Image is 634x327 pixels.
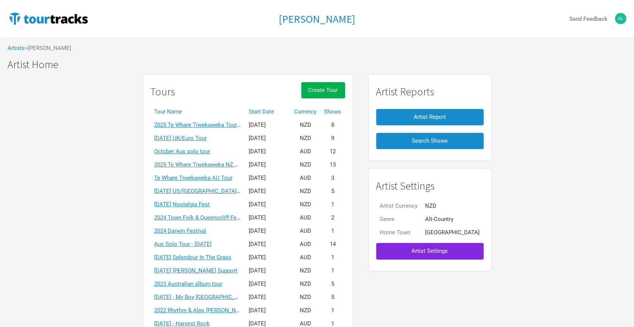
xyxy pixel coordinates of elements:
[291,264,321,277] td: NZD
[376,109,484,125] button: Artist Report
[422,226,484,239] td: [GEOGRAPHIC_DATA]
[291,224,321,238] td: AUD
[301,82,345,105] a: Create Tour
[321,132,345,145] td: 9
[291,251,321,264] td: AUD
[25,45,71,51] span: > [PERSON_NAME]
[291,198,321,211] td: NZD
[245,145,291,158] td: [DATE]
[291,185,321,198] td: NZD
[8,11,89,26] img: TourTracks
[376,199,422,213] td: Artist Currency
[376,105,484,129] a: Artist Report
[154,201,210,208] a: [DATE] Nostalgia Fest
[291,211,321,224] td: AUD
[154,280,223,287] a: 2023 Australian album tour
[321,158,345,171] td: 13
[245,238,291,251] td: [DATE]
[245,224,291,238] td: [DATE]
[376,239,484,263] a: Artist Settings
[154,307,271,314] a: 2022 Rhythm & Alps [PERSON_NAME] Festival
[615,13,626,24] img: alastair
[245,118,291,132] td: [DATE]
[245,291,291,304] td: [DATE]
[291,105,321,118] th: Currency
[245,132,291,145] td: [DATE]
[321,145,345,158] td: 12
[151,86,175,98] h1: Tours
[321,277,345,291] td: 5
[321,171,345,185] td: 3
[291,145,321,158] td: AUD
[154,320,210,327] a: [DATE] - Harvest Rock
[279,12,355,26] h1: [PERSON_NAME]
[245,158,291,171] td: [DATE]
[245,171,291,185] td: [DATE]
[376,180,484,192] h1: Artist Settings
[412,248,448,254] span: Artist Settings
[154,135,207,142] a: [DATE] UK/Euro Tour
[154,241,212,248] a: Aus Solo Tour - [DATE]
[321,211,345,224] td: 2
[154,121,353,128] a: 2025 Te Whare Tiwekaweka Tour - [GEOGRAPHIC_DATA]/[GEOGRAPHIC_DATA]
[321,185,345,198] td: 5
[321,264,345,277] td: 1
[321,304,345,317] td: 1
[321,291,345,304] td: 5
[154,148,210,155] a: October Aus solo tour
[8,45,25,51] a: Artists
[154,227,207,234] a: 2024 Darwin Festival
[321,224,345,238] td: 1
[321,105,345,118] th: Shows
[154,161,246,168] a: 2025 Te Whare Tiwekaweka NZ Tour
[245,185,291,198] td: [DATE]
[154,294,251,301] a: [DATE] - My Boy [GEOGRAPHIC_DATA]
[414,114,446,120] span: Artist Report
[321,251,345,264] td: 1
[422,199,484,213] td: NZD
[321,238,345,251] td: 14
[291,277,321,291] td: NZD
[291,158,321,171] td: NZD
[301,82,345,98] button: Create Tour
[412,137,448,144] span: Search Shows
[154,254,232,261] a: [DATE] Splendour In The Grass
[376,133,484,149] button: Search Shows
[154,267,238,274] a: [DATE] [PERSON_NAME] Support
[291,238,321,251] td: AUD
[245,277,291,291] td: [DATE]
[151,105,245,118] th: Tour Name
[8,59,634,70] h1: Artist Home
[154,188,262,195] a: [DATE] US/[GEOGRAPHIC_DATA] solo tour
[321,198,345,211] td: 1
[308,87,338,93] span: Create Tour
[154,214,254,221] a: 2024 Town Folk & Queenscliff Festivals
[245,211,291,224] td: [DATE]
[376,243,484,259] button: Artist Settings
[376,86,484,98] h1: Artist Reports
[291,291,321,304] td: NZD
[376,129,484,153] a: Search Shows
[279,13,355,25] a: [PERSON_NAME]
[321,118,345,132] td: 8
[291,171,321,185] td: AUD
[245,264,291,277] td: [DATE]
[291,118,321,132] td: NZD
[291,304,321,317] td: NZD
[245,304,291,317] td: [DATE]
[422,213,484,226] td: Alt-Country
[245,198,291,211] td: [DATE]
[376,226,422,239] td: Home Town
[245,251,291,264] td: [DATE]
[245,105,291,118] th: Start Date
[376,213,422,226] td: Genre
[291,132,321,145] td: NZD
[569,16,608,22] strong: Send Feedback
[154,174,233,181] a: Te Whare Tiwekaweka AU Tour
